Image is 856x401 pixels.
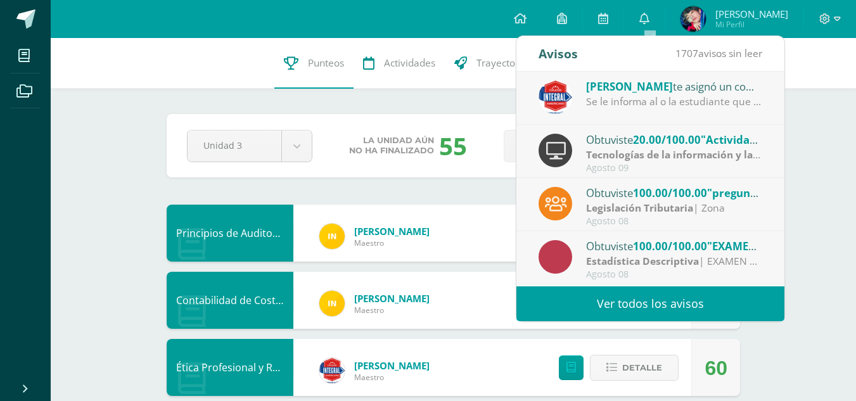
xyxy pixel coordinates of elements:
span: Trayectoria [476,56,527,70]
div: Principios de Auditoria [167,205,293,262]
div: Agosto 08 [586,216,762,227]
a: Actividades [354,38,445,89]
div: | EXAMEN CORTO 1 Y 2 III UNIDAD [586,254,762,269]
span: Punteos [308,56,344,70]
a: Punteos [274,38,354,89]
img: 91d43002c1e6da35fcf826c9a618326d.png [319,224,345,249]
div: Agosto 08 [586,269,762,280]
div: 55 [439,129,467,162]
span: avisos sin leer [675,46,762,60]
div: Ética Profesional y Relaciones Humanas [167,339,293,396]
strong: Tecnologías de la información y la comunicación [586,148,824,162]
button: Detalle [590,355,679,381]
span: Maestro [354,238,430,248]
div: Avisos [539,36,578,71]
span: "Actividad 3 - Semana 3 -" [701,132,835,147]
span: Unidad 3 [203,130,265,160]
strong: Estadística Descriptiva [586,254,699,268]
span: La unidad aún no ha finalizado [349,136,434,156]
div: 60 [705,340,727,397]
div: | Zona [586,148,762,162]
span: Detalle [622,356,662,379]
span: 20.00/100.00 [633,132,701,147]
img: 1f08575b25789602157ab6fdc0f2fec4.png [319,358,345,383]
img: c1f8528ae09fb8474fd735b50c721e50.png [539,80,572,114]
div: Contabilidad de Costos [167,272,293,329]
div: Agosto 09 [586,163,762,174]
span: [PERSON_NAME] [354,225,430,238]
div: Obtuviste en [586,184,762,201]
span: [PERSON_NAME] [586,79,673,94]
span: 100.00/100.00 [633,239,707,253]
div: Obtuviste en [586,131,762,148]
span: Actividades [384,56,435,70]
span: [PERSON_NAME] [715,8,788,20]
span: [PERSON_NAME] [354,292,430,305]
a: Unidad 3 [188,130,312,162]
span: [PERSON_NAME] [354,359,430,372]
a: Ver todos los avisos [516,286,784,321]
div: Se le informa al o la estudiante que la Actividad 3 de Tecnología de la Información y comunicació... [586,94,762,109]
span: 100.00/100.00 [633,186,707,200]
div: te asignó un comentario en 'Actividad 3 - Semana 3 -' para 'Tecnologías de la información y la co... [586,78,762,94]
img: ba04c7c7c03c6d4d922ed26a00ca345b.png [680,6,706,32]
a: Trayectoria [445,38,537,89]
span: 1707 [675,46,698,60]
span: Maestro [354,372,430,383]
span: Mi Perfil [715,19,788,30]
span: "EXAMEN CORTO 2" [707,239,810,253]
div: | Zona [586,201,762,215]
strong: Legislación Tributaria [586,201,693,215]
img: 91d43002c1e6da35fcf826c9a618326d.png [319,291,345,316]
span: Maestro [354,305,430,315]
div: Obtuviste en [586,238,762,254]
